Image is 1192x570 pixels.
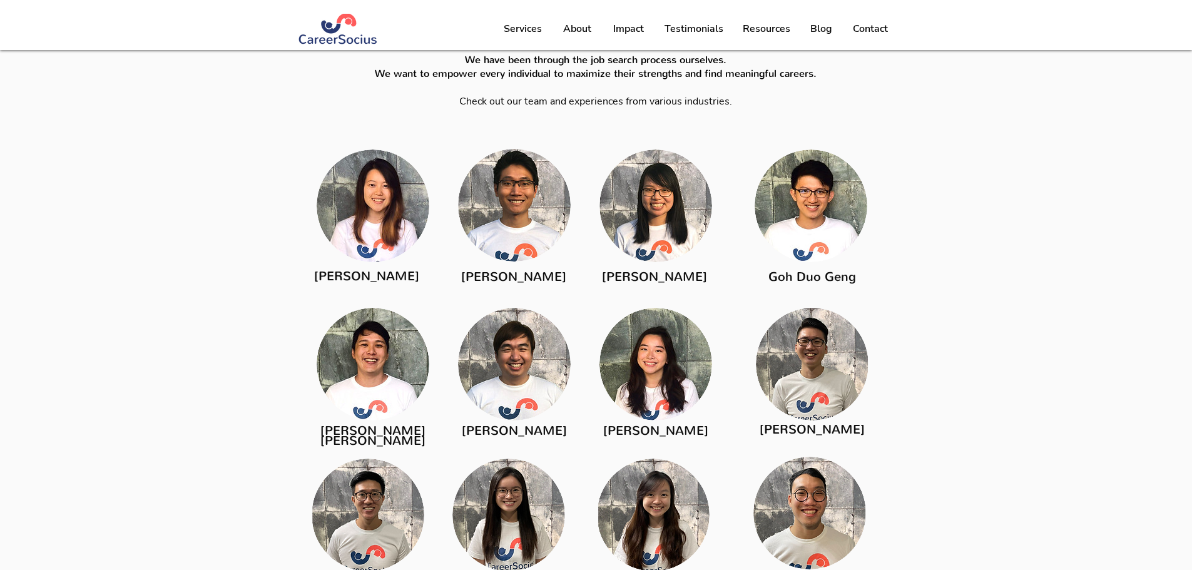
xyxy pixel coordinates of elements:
a: Goh Duo Geng [768,268,856,285]
a: Impact [602,13,655,44]
p: Contact [847,13,894,44]
img: yupi.jpg [599,150,712,262]
p: About [557,13,598,44]
p: Services [497,13,548,44]
img: bertrand.jpg [458,149,571,262]
p: Impact [607,13,650,44]
a: Services [494,13,553,44]
img: Howard.png [756,308,869,420]
img: Logo Blue (#283972) png.png [298,14,379,44]
a: [PERSON_NAME] [PERSON_NAME] [320,422,425,449]
a: [PERSON_NAME] [314,268,419,285]
a: [PERSON_NAME] [603,422,708,439]
a: Testimonials [655,13,733,44]
a: Contact [842,13,898,44]
img: victor.jpg [458,308,571,420]
p: Testimonials [658,13,730,44]
a: [PERSON_NAME] [462,422,567,439]
img: Jeremy.png [753,457,866,569]
nav: Site [494,13,898,44]
img: photo6298335275344046405_edited.jpg [599,308,712,420]
a: Resources [733,13,800,44]
a: [PERSON_NAME] [760,421,865,438]
p: Check out our team and experiences from various industries. [342,94,850,108]
a: [PERSON_NAME] [602,268,707,285]
p: Resources [736,13,797,44]
img: Lim Kai ning [317,150,429,262]
img: photo6298579328270706989_edited_edited.j [755,150,867,262]
img: photo6298613078123718983_edited.jpg [317,308,429,420]
span: We have been through the job search process ourselves. We want to empower every individual to max... [375,53,817,80]
a: Blog [800,13,842,44]
a: About [553,13,602,44]
p: Blog [804,13,838,44]
a: [PERSON_NAME] [461,268,566,285]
